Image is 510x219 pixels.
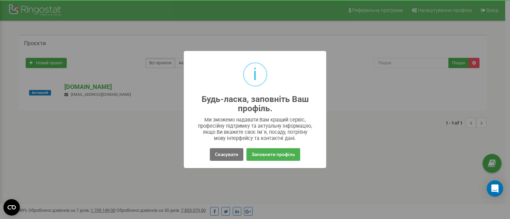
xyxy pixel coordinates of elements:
div: Open Intercom Messenger [487,180,503,197]
h2: Будь-ласка, заповніть Ваш профіль. [197,95,313,113]
div: i [253,63,257,86]
button: Скасувати [210,148,243,161]
button: Open CMP widget [3,199,20,216]
button: Заповнити профіль [246,148,300,161]
div: Ми зможемо надавати Вам кращий сервіс, професійну підтримку та актуальну інформацію, якщо Ви вкаж... [197,117,313,141]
